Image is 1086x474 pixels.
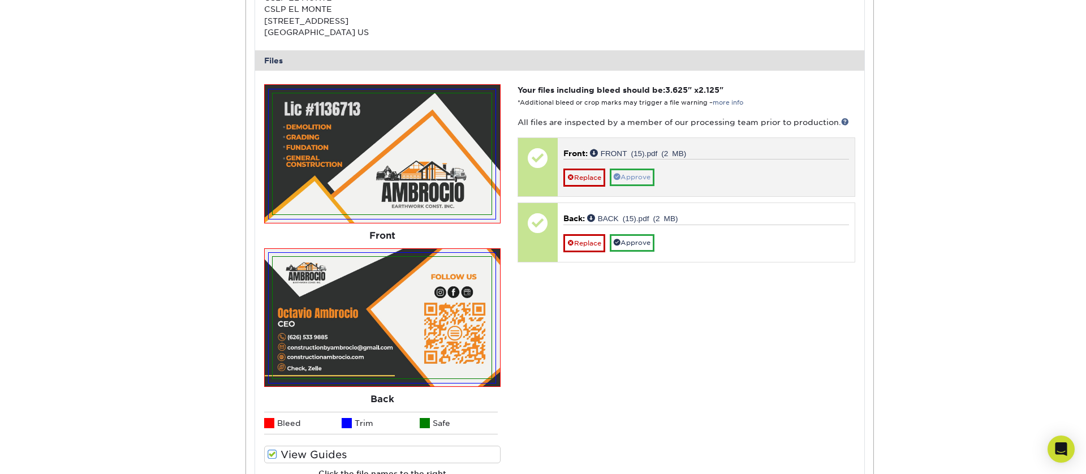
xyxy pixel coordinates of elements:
a: Replace [563,234,605,252]
li: Safe [420,412,498,434]
small: *Additional bleed or crop marks may trigger a file warning – [518,99,743,106]
a: FRONT (15).pdf (2 MB) [590,149,687,157]
span: Front: [563,149,588,158]
li: Trim [342,412,420,434]
span: 2.125 [699,85,719,94]
a: Approve [610,169,654,186]
span: 3.625 [665,85,688,94]
p: All files are inspected by a member of our processing team prior to production. [518,117,855,128]
span: Back: [563,214,585,223]
div: Back [264,387,501,412]
a: more info [713,99,743,106]
div: Front [264,223,501,248]
a: Approve [610,234,654,252]
a: BACK (15).pdf (2 MB) [587,214,678,222]
label: View Guides [264,446,501,463]
div: Open Intercom Messenger [1048,436,1075,463]
li: Bleed [264,412,342,434]
strong: Your files including bleed should be: " x " [518,85,723,94]
div: Files [255,50,865,71]
a: Replace [563,169,605,187]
